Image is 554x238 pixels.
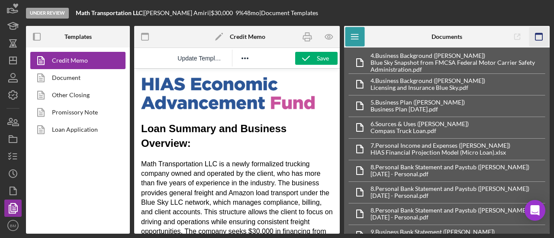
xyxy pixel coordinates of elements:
div: 8. Personal Bank Statement and Paystub ([PERSON_NAME]) [370,207,529,214]
div: 4. Business Background ([PERSON_NAME]) [370,52,545,59]
button: BM [4,217,22,234]
div: 4. Business Background ([PERSON_NAME]) [370,77,485,84]
div: [DATE] - Personal.pdf [370,214,529,221]
div: 6. Sources & Uses ([PERSON_NAME]) [370,121,469,127]
button: Save [295,52,338,65]
div: Business Plan [DATE].pdf [370,106,465,113]
div: [DATE] - Personal.pdf [370,192,529,199]
div: 9. Business Bank Statement ([PERSON_NAME]) [370,228,495,235]
b: Templates [64,33,92,40]
b: Credit Memo [230,33,265,40]
b: Math Transportation LLC [76,9,142,16]
div: 7. Personal Income and Expenses ([PERSON_NAME]) [370,142,510,149]
p: Math Transportation LLC is a newly formalized trucking company owned and operated by the client, ... [7,91,199,216]
a: Other Closing [30,86,121,104]
div: | [76,10,144,16]
div: HIAS Financial Projection Model (Micro Loan).xlsx [370,149,510,156]
b: Documents [432,33,462,40]
div: Licensing and Insurance Blue Sky.pdf [370,84,485,91]
div: 5. Business Plan ([PERSON_NAME]) [370,99,465,106]
a: Document [30,69,121,86]
div: [PERSON_NAME] Amiri | [144,10,211,16]
iframe: Rich Text Area [134,69,340,234]
button: Reveal or hide additional toolbar items [238,52,252,64]
div: 8. Personal Bank Statement and Paystub ([PERSON_NAME]) [370,164,529,171]
div: Save [317,52,329,65]
div: 8. Personal Bank Statement and Paystub ([PERSON_NAME]) [370,185,529,192]
div: [DATE] - Personal.pdf [370,171,529,178]
div: | Document Templates [259,10,318,16]
span: Update Template [177,55,223,62]
div: 9 % [235,10,244,16]
span: $30,000 [211,9,233,16]
text: BM [10,223,16,228]
button: Reset the template to the current product template value [174,52,226,64]
div: Blue Sky Snapshot from FMCSA Federal Motor Carrier Safety Administration.pdf [370,59,545,73]
div: 48 mo [244,10,259,16]
div: Open Intercom Messenger [525,200,545,221]
div: Under Review [26,8,69,19]
a: Loan Application [30,121,121,138]
a: Credit Memo [30,52,121,69]
a: Promissory Note [30,104,121,121]
div: Compass Truck Loan.pdf [370,127,469,134]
